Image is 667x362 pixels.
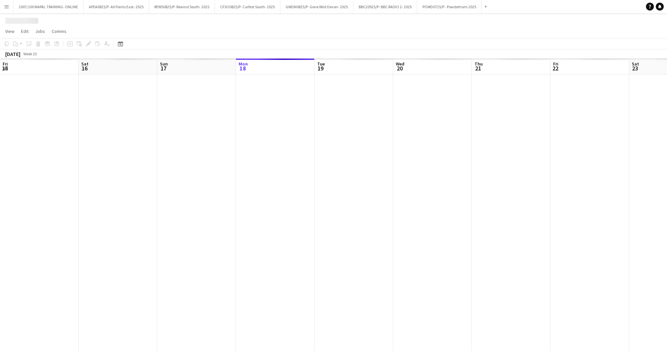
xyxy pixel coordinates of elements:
span: 16 [80,65,89,72]
a: Comms [49,27,69,36]
a: View [3,27,17,36]
button: GWDN0825/P- Gone Wild Devon- 2025 [280,0,353,13]
span: Week 33 [22,51,38,56]
a: Edit [18,27,31,36]
span: Fri [553,61,558,67]
span: 19 [316,65,325,72]
button: BBC20925/P- BBC RADIO 2- 2025 [353,0,417,13]
span: Edit [21,28,29,34]
span: Jobs [35,28,45,34]
span: Wed [396,61,404,67]
span: Sun [160,61,168,67]
button: CFSO0825/P- Carfest South- 2025 [215,0,280,13]
span: Sat [632,61,639,67]
span: Sat [81,61,89,67]
span: 23 [631,65,639,72]
button: REWS0825/P- Rewind South- 2025 [149,0,215,13]
span: 17 [159,65,168,72]
span: 15 [2,65,8,72]
a: Jobs [33,27,48,36]
span: View [5,28,14,34]
button: APEA0825/P- All Points East- 2025 [84,0,149,13]
span: 18 [238,65,248,72]
span: 20 [395,65,404,72]
span: 22 [552,65,558,72]
span: Fri [3,61,8,67]
div: [DATE] [5,51,20,57]
button: POWD0725/P - Powderham 2025 [417,0,482,13]
span: Comms [52,28,66,34]
span: Tue [317,61,325,67]
span: 21 [474,65,483,72]
span: Mon [239,61,248,67]
span: Thu [475,61,483,67]
button: 2007/100 MAPAL TRAINING- ONLINE [13,0,84,13]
